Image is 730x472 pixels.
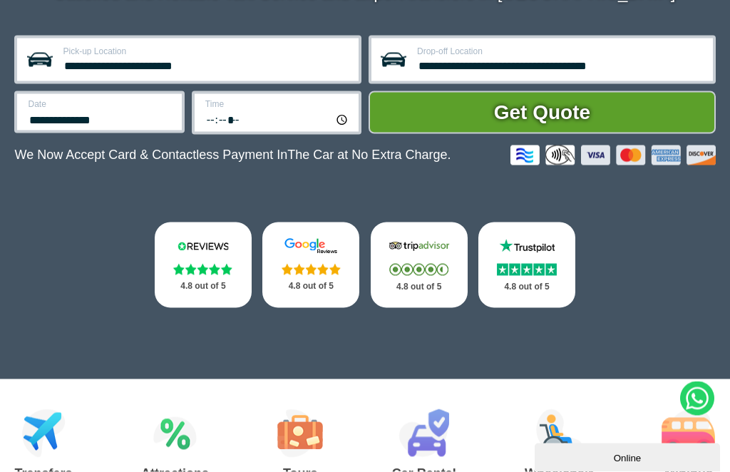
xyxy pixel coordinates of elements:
a: Tripadvisor Stars 4.8 out of 5 [371,222,468,308]
img: Stars [389,264,448,276]
img: Wheelchair [536,409,582,458]
p: 4.8 out of 5 [170,277,236,295]
img: Tours [277,409,323,458]
iframe: chat widget [535,441,723,472]
label: Date [28,100,173,108]
label: Pick-up Location [63,47,350,56]
img: Tripadvisor [386,238,452,255]
img: Car Rental [399,409,449,458]
img: Credit And Debit Cards [510,145,716,165]
img: Reviews.io [170,238,236,255]
img: Stars [282,264,341,275]
label: Drop-off Location [417,47,704,56]
label: Time [205,100,350,108]
a: Trustpilot Stars 4.8 out of 5 [478,222,575,308]
p: 4.8 out of 5 [386,278,452,296]
img: Trustpilot [494,238,560,255]
a: Google Stars 4.8 out of 5 [262,222,359,308]
p: 4.8 out of 5 [278,277,344,295]
p: We Now Accept Card & Contactless Payment In [14,148,451,163]
img: Minibus [662,409,715,458]
button: Get Quote [369,91,715,134]
span: The Car at No Extra Charge. [287,148,451,162]
img: Airport Transfers [22,409,66,458]
img: Google [278,238,344,255]
a: Reviews.io Stars 4.8 out of 5 [155,222,252,308]
img: Stars [173,264,232,275]
img: Stars [497,264,557,276]
p: 4.8 out of 5 [494,278,560,296]
img: Attractions [153,409,197,458]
